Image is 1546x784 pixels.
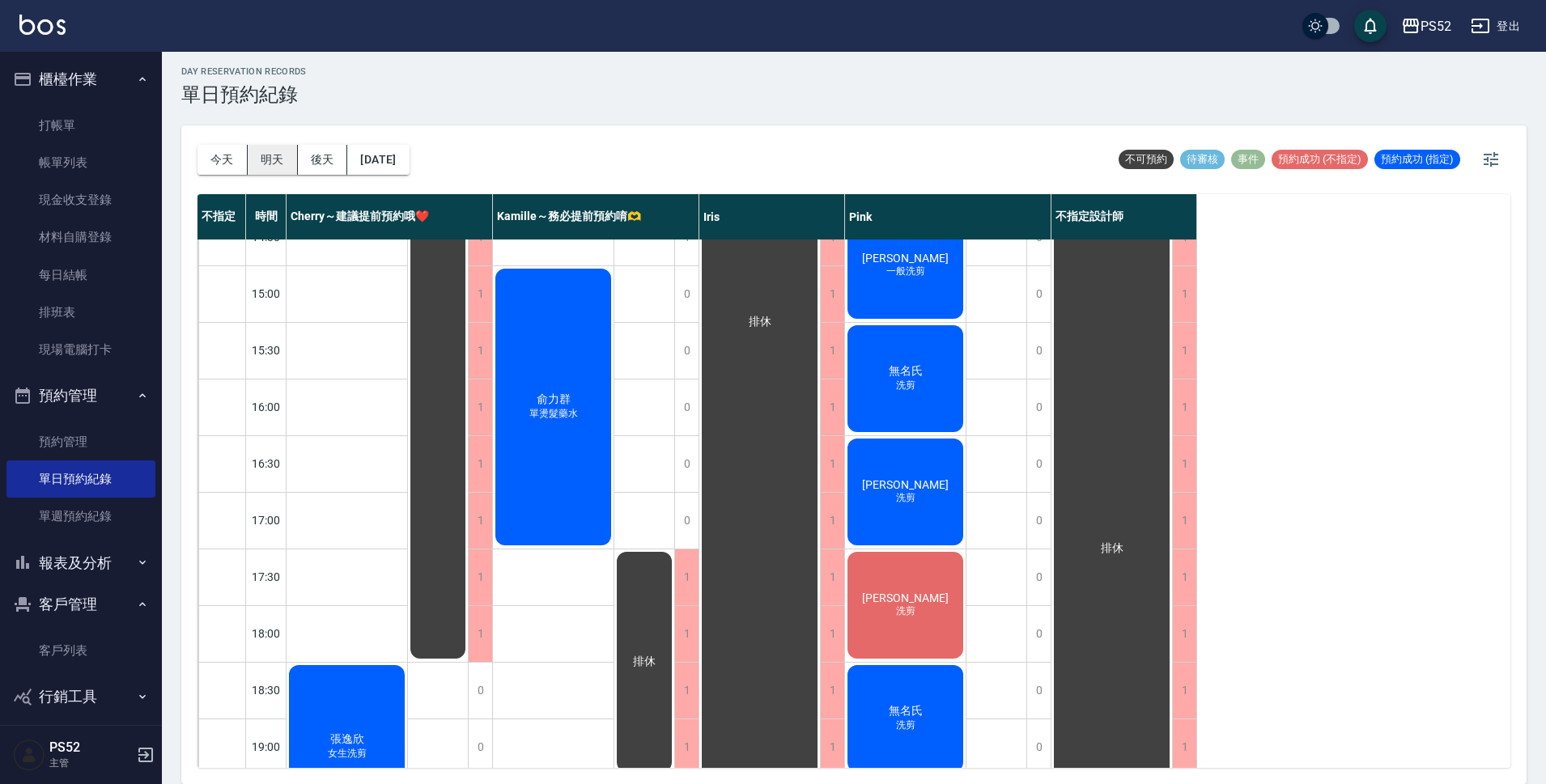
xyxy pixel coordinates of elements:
span: 無名氏 [886,704,926,718]
span: [PERSON_NAME] [859,591,952,604]
div: 0 [1026,266,1051,322]
h3: 單日預約紀錄 [181,83,307,106]
div: 0 [1026,663,1051,718]
div: 0 [674,323,699,379]
span: 一般洗剪 [883,265,928,278]
div: 0 [1026,436,1051,492]
div: 1 [820,266,844,322]
div: 18:30 [246,662,287,718]
span: 待審核 [1180,152,1225,167]
a: 材料自購登錄 [6,218,155,256]
a: 打帳單 [6,107,155,144]
div: 1 [820,549,844,605]
div: 0 [1026,379,1051,435]
div: 0 [1026,323,1051,379]
div: 0 [1026,606,1051,662]
div: 1 [468,493,492,549]
div: 1 [468,606,492,662]
button: 今天 [197,145,248,175]
div: 1 [674,606,699,662]
span: 事件 [1231,152,1265,167]
div: 1 [1172,663,1196,718]
div: 0 [674,493,699,549]
div: 0 [468,663,492,718]
div: 17:00 [246,492,287,549]
div: 1 [1172,323,1196,379]
div: 17:30 [246,549,287,605]
span: 不可預約 [1119,152,1174,167]
span: 排休 [1098,541,1127,556]
span: 洗剪 [893,718,919,732]
div: 1 [820,606,844,662]
div: 1 [468,549,492,605]
div: 1 [1172,493,1196,549]
a: 排班表 [6,294,155,331]
div: 1 [820,323,844,379]
div: 0 [674,379,699,435]
div: 1 [674,549,699,605]
div: 0 [674,436,699,492]
div: 0 [1026,493,1051,549]
button: 明天 [248,145,298,175]
div: 15:30 [246,322,287,379]
span: 排休 [745,315,775,329]
span: 俞力群 [533,392,574,407]
div: 0 [1026,719,1051,775]
div: 1 [820,663,844,718]
div: 0 [674,266,699,322]
div: 1 [674,663,699,718]
span: 預約成功 (不指定) [1272,152,1368,167]
span: [PERSON_NAME] [859,478,952,491]
div: 1 [1172,606,1196,662]
div: 1 [468,436,492,492]
button: save [1354,10,1387,42]
div: 1 [1172,549,1196,605]
div: 1 [820,436,844,492]
span: 單燙髮藥水 [526,407,581,421]
button: 行銷工具 [6,676,155,718]
div: 1 [468,323,492,379]
div: 1 [468,266,492,322]
img: Logo [19,15,66,35]
div: 不指定設計師 [1051,194,1197,239]
div: 18:00 [246,605,287,662]
div: 1 [1172,719,1196,775]
span: 預約成功 (指定) [1374,152,1460,167]
div: Iris [699,194,845,239]
span: 洗剪 [893,604,919,618]
button: 報表及分析 [6,542,155,584]
div: 1 [674,719,699,775]
span: 排休 [630,655,659,669]
div: PS52 [1421,16,1451,36]
button: 預約管理 [6,375,155,417]
div: 1 [820,379,844,435]
span: 洗剪 [893,491,919,505]
div: 0 [1026,549,1051,605]
a: 客戶列表 [6,632,155,669]
div: 1 [1172,379,1196,435]
div: 15:00 [246,265,287,322]
button: 客戶管理 [6,583,155,625]
p: 主管 [49,756,132,770]
span: 女生洗剪 [325,747,370,761]
div: 不指定 [197,194,246,239]
button: PS52 [1395,10,1458,43]
a: 現金收支登錄 [6,181,155,218]
h2: day Reservation records [181,66,307,77]
a: 預約管理 [6,423,155,460]
a: 每日結帳 [6,256,155,294]
h5: PS52 [49,740,132,756]
span: 無名氏 [886,364,926,379]
span: [PERSON_NAME] [859,252,952,265]
div: Kamille～務必提前預約唷🫶 [493,194,699,239]
div: 0 [468,719,492,775]
span: 洗剪 [893,379,919,392]
div: 1 [820,493,844,549]
div: 1 [1172,266,1196,322]
div: Cherry～建議提前預約哦❤️ [287,194,493,239]
div: Pink [845,194,1051,239]
div: 時間 [246,194,287,239]
div: 16:00 [246,379,287,435]
div: 1 [468,379,492,435]
div: 1 [1172,436,1196,492]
